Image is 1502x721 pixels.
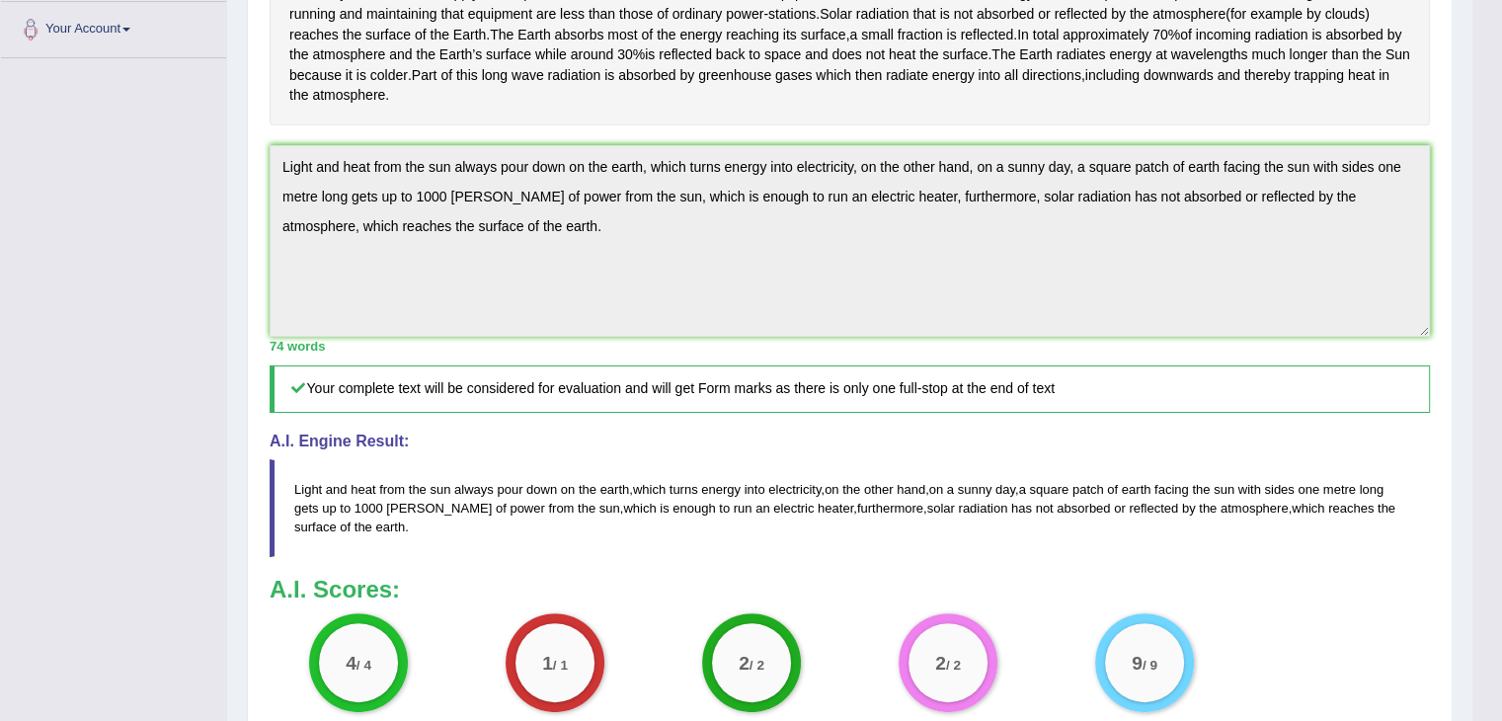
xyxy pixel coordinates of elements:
[783,25,797,45] span: Click to see word definition
[645,44,655,65] span: Click to see word definition
[659,44,712,65] span: Click to see word definition
[716,44,746,65] span: Click to see word definition
[1143,657,1157,672] small: / 9
[820,4,852,25] span: Click to see word definition
[604,65,614,86] span: Click to see word definition
[1144,65,1214,86] span: Click to see word definition
[486,44,531,65] span: Click to see word definition
[857,501,923,516] span: furthermore
[1180,25,1192,45] span: Click to see word definition
[935,652,946,674] big: 2
[1251,44,1285,65] span: Click to see word definition
[825,482,838,497] span: on
[326,482,348,497] span: and
[542,652,553,674] big: 1
[773,501,814,516] span: electric
[726,4,763,25] span: Click to see word definition
[1182,501,1196,516] span: by
[1152,4,1225,25] span: Click to see word definition
[749,44,760,65] span: Click to see word definition
[512,65,544,86] span: Click to see word definition
[719,501,730,516] span: to
[764,44,801,65] span: Click to see word definition
[1004,65,1018,86] span: Click to see word definition
[456,65,478,86] span: Click to see word definition
[861,25,894,45] span: Click to see word definition
[734,501,752,516] span: run
[430,482,450,497] span: sun
[412,65,437,86] span: Click to see word definition
[1132,652,1143,674] big: 9
[768,4,816,25] span: Click to see word definition
[978,65,1000,86] span: Click to see word definition
[1107,482,1118,497] span: of
[555,25,604,45] span: Click to see word definition
[375,520,405,534] span: earth
[415,25,427,45] span: Click to see word definition
[496,501,507,516] span: of
[889,44,915,65] span: Click to see word definition
[657,4,669,25] span: Click to see word definition
[641,25,653,45] span: Click to see word definition
[679,25,722,45] span: Click to see word definition
[1063,25,1148,45] span: Click to see word definition
[548,65,601,86] span: Click to see word definition
[942,44,988,65] span: Click to see word definition
[940,4,950,25] span: Click to see word definition
[816,65,851,86] span: Click to see word definition
[855,65,882,86] span: Click to see word definition
[1298,482,1319,497] span: one
[1289,44,1327,65] span: Click to see word definition
[1294,65,1344,86] span: Click to see word definition
[1114,501,1126,516] span: or
[1325,25,1383,45] span: Click to see word definition
[1264,482,1294,497] span: sides
[289,4,336,25] span: Click to see word definition
[698,65,771,86] span: Click to see word definition
[946,657,961,672] small: / 2
[1192,482,1210,497] span: the
[340,520,351,534] span: of
[312,44,385,65] span: Click to see word definition
[1130,4,1148,25] span: Click to see word definition
[270,576,400,602] b: A.I. Scores:
[660,501,669,516] span: is
[370,65,408,86] span: Click to see word definition
[1055,4,1108,25] span: Click to see word definition
[1129,501,1178,516] span: reflected
[1238,482,1261,497] span: with
[1221,501,1289,516] span: atmosphere
[745,482,765,497] span: into
[898,25,943,45] span: Click to see word definition
[270,459,1430,557] blockquote: , , , , , , , , .
[1255,25,1308,45] span: Click to see word definition
[1292,501,1324,516] span: which
[768,482,821,497] span: electricity
[578,501,595,516] span: the
[755,501,769,516] span: an
[961,25,1014,45] span: Click to see word definition
[366,4,437,25] span: Click to see word definition
[440,65,452,86] span: Click to see word definition
[270,433,1430,450] h4: A.I. Engine Result:
[548,501,574,516] span: from
[599,501,620,516] span: sun
[750,657,764,672] small: / 2
[355,501,383,516] span: 1000
[453,25,486,45] span: Click to see word definition
[526,482,557,497] span: down
[805,44,828,65] span: Click to see word definition
[1036,501,1054,516] span: not
[1360,482,1384,497] span: long
[571,44,614,65] span: Click to see word definition
[289,25,339,45] span: Click to see word definition
[1154,482,1189,497] span: facing
[1196,25,1251,45] span: Click to see word definition
[991,44,1015,65] span: Click to see word definition
[468,4,532,25] span: Click to see word definition
[1033,25,1059,45] span: Click to see word definition
[1111,4,1126,25] span: Click to see word definition
[589,4,615,25] span: Click to see word definition
[1379,65,1389,86] span: Click to see word definition
[294,520,337,534] span: surface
